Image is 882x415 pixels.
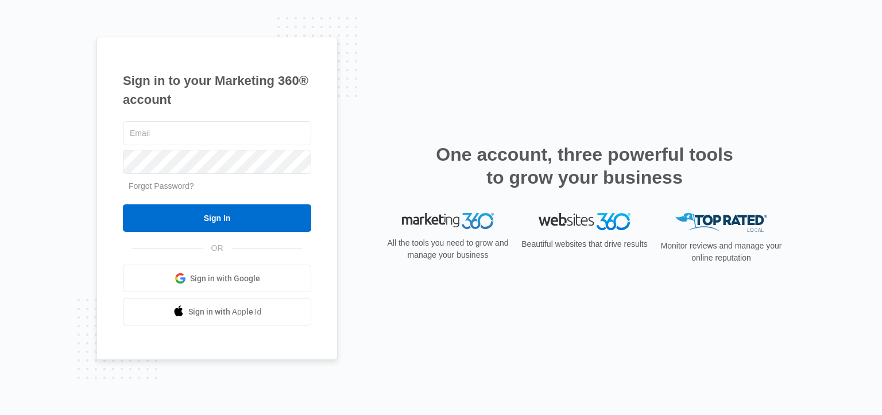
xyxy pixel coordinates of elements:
p: Monitor reviews and manage your online reputation [657,240,786,264]
input: Email [123,121,311,145]
img: Marketing 360 [402,213,494,229]
h1: Sign in to your Marketing 360® account [123,71,311,109]
img: Websites 360 [539,213,630,230]
p: Beautiful websites that drive results [520,238,649,250]
a: Sign in with Apple Id [123,298,311,325]
img: Top Rated Local [675,213,767,232]
span: Sign in with Google [190,273,260,285]
p: All the tools you need to grow and manage your business [384,237,512,261]
h2: One account, three powerful tools to grow your business [432,143,737,189]
a: Sign in with Google [123,265,311,292]
span: OR [203,242,231,254]
a: Forgot Password? [129,181,194,191]
span: Sign in with Apple Id [188,306,262,318]
input: Sign In [123,204,311,232]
